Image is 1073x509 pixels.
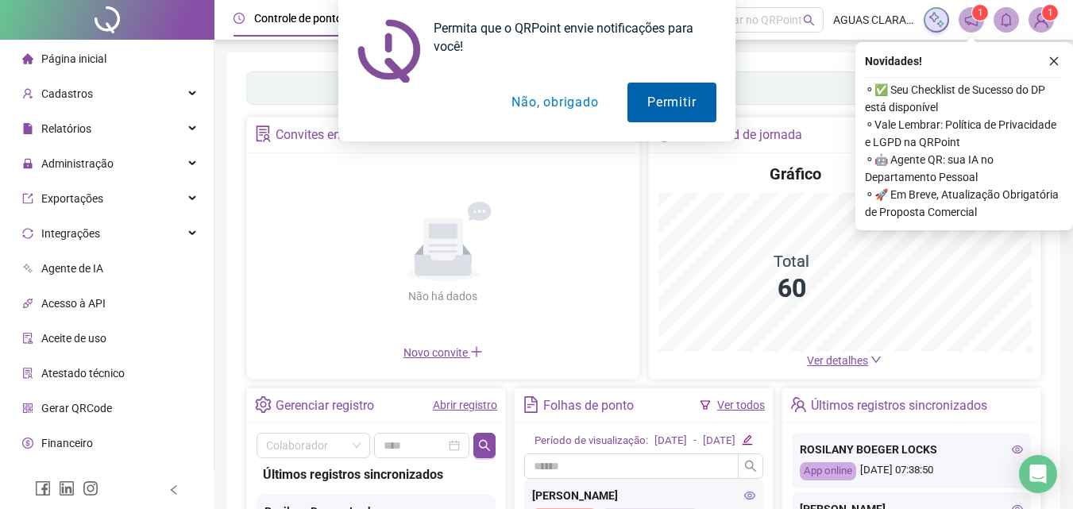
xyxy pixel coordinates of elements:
span: Novo convite [403,346,483,359]
span: export [22,193,33,204]
span: down [870,354,882,365]
span: Financeiro [41,437,93,449]
a: Ver todos [717,399,765,411]
span: Aceite de uso [41,332,106,345]
span: sync [22,228,33,239]
div: Permita que o QRPoint envie notificações para você! [421,19,716,56]
div: ROSILANY BOEGER LOCKS [800,441,1023,458]
span: plus [470,345,483,358]
span: api [22,298,33,309]
button: Permitir [627,83,716,122]
span: eye [1012,444,1023,455]
span: instagram [83,480,98,496]
span: file-text [523,396,539,413]
span: facebook [35,480,51,496]
span: ⚬ 🤖 Agente QR: sua IA no Departamento Pessoal [865,151,1063,186]
div: Folhas de ponto [543,392,634,419]
span: edit [742,434,752,445]
div: [PERSON_NAME] [532,487,755,504]
div: [DATE] [654,433,687,449]
div: [DATE] 07:38:50 [800,462,1023,480]
span: filter [700,399,711,411]
span: qrcode [22,403,33,414]
a: Abrir registro [433,399,497,411]
img: notification icon [357,19,421,83]
button: Não, obrigado [492,83,618,122]
div: Últimos registros sincronizados [811,392,987,419]
span: setting [255,396,272,413]
div: [DATE] [703,433,735,449]
span: Atestado técnico [41,367,125,380]
div: Últimos registros sincronizados [263,465,489,484]
div: Período de visualização: [535,433,648,449]
div: Open Intercom Messenger [1019,455,1057,493]
span: dollar [22,438,33,449]
span: lock [22,158,33,169]
a: Ver detalhes down [807,354,882,367]
span: audit [22,333,33,344]
span: eye [744,490,755,501]
span: linkedin [59,480,75,496]
span: Gerar QRCode [41,402,112,415]
span: Acesso à API [41,297,106,310]
div: Não há dados [370,287,516,305]
span: Exportações [41,192,103,205]
span: Integrações [41,227,100,240]
div: Gerenciar registro [276,392,374,419]
div: App online [800,462,856,480]
div: - [693,433,697,449]
span: solution [22,368,33,379]
span: left [168,484,179,496]
span: Administração [41,157,114,170]
span: Ver detalhes [807,354,868,367]
span: ⚬ 🚀 Em Breve, Atualização Obrigatória de Proposta Comercial [865,186,1063,221]
span: search [744,460,757,472]
h4: Gráfico [770,163,821,185]
span: search [478,439,491,452]
span: team [790,396,807,413]
span: Agente de IA [41,262,103,275]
